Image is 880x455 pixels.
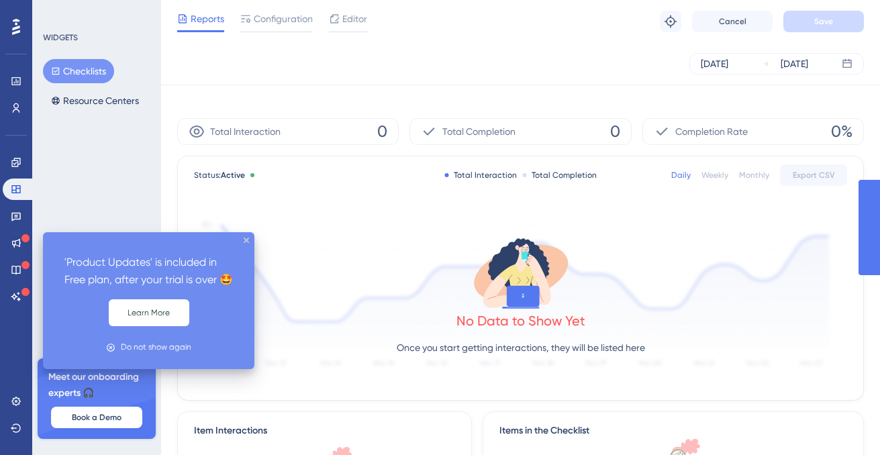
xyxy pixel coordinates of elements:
[719,16,746,27] span: Cancel
[444,170,517,181] div: Total Interaction
[48,369,145,401] span: Meet our onboarding experts 🎧
[499,423,847,439] div: Items in the Checklist
[51,407,142,428] button: Book a Demo
[397,340,645,356] p: Once you start getting interactions, they will be listed here
[43,32,78,43] div: WIDGETS
[109,299,189,326] button: Learn More
[43,89,147,113] button: Resource Centers
[456,311,585,330] div: No Data to Show Yet
[675,123,748,140] span: Completion Rate
[377,121,387,142] span: 0
[814,16,833,27] span: Save
[342,11,367,27] span: Editor
[701,56,728,72] div: [DATE]
[43,59,114,83] button: Checklists
[671,170,691,181] div: Daily
[831,121,852,142] span: 0%
[780,164,847,186] button: Export CSV
[739,170,769,181] div: Monthly
[244,238,249,243] div: close tooltip
[610,121,620,142] span: 0
[781,56,808,72] div: [DATE]
[522,170,597,181] div: Total Completion
[210,123,281,140] span: Total Interaction
[793,170,835,181] span: Export CSV
[121,341,191,354] div: Do not show again
[191,11,224,27] span: Reports
[194,423,267,439] div: Item Interactions
[692,11,773,32] button: Cancel
[64,254,233,289] p: 'Product Updates' is included in Free plan, after your trial is over 🤩
[254,11,313,27] span: Configuration
[824,402,864,442] iframe: UserGuiding AI Assistant Launcher
[72,412,121,423] span: Book a Demo
[701,170,728,181] div: Weekly
[442,123,516,140] span: Total Completion
[221,170,245,180] span: Active
[783,11,864,32] button: Save
[194,170,245,181] span: Status:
